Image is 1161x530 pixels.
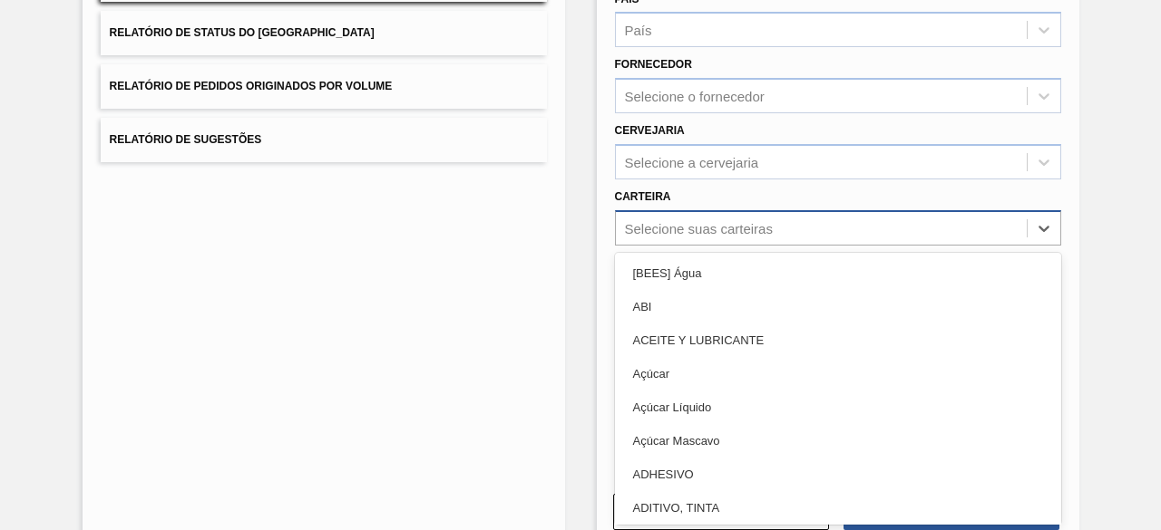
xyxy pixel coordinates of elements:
label: Cervejaria [615,124,685,137]
span: Relatório de Status do [GEOGRAPHIC_DATA] [110,26,375,39]
div: ADHESIVO [615,458,1061,491]
div: ABI [615,290,1061,323]
button: Relatório de Sugestões [101,118,547,162]
span: Relatório de Pedidos Originados por Volume [110,80,393,92]
div: Açúcar [615,357,1061,390]
div: Selecione suas carteiras [625,220,773,236]
div: Açúcar Mascavo [615,424,1061,458]
label: Carteira [615,190,671,203]
span: Relatório de Sugestões [110,133,262,146]
div: Açúcar Líquido [615,390,1061,424]
button: Relatório de Status do [GEOGRAPHIC_DATA] [101,11,547,55]
div: Selecione a cervejaria [625,154,759,169]
div: Selecione o fornecedor [625,89,765,104]
div: País [625,23,652,38]
label: Fornecedor [615,58,692,71]
button: Relatório de Pedidos Originados por Volume [101,64,547,109]
button: Limpar [613,494,829,530]
div: ACEITE Y LUBRICANTE [615,323,1061,357]
div: [BEES] Água [615,256,1061,290]
div: ADITIVO, TINTA [615,491,1061,525]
